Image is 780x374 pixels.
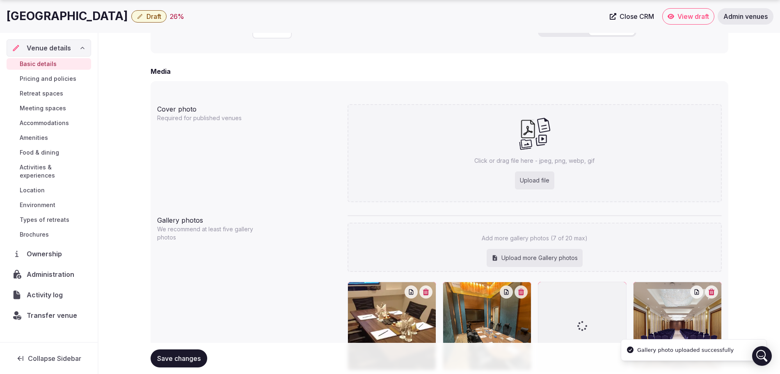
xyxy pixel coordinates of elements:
span: Brochures [20,230,49,239]
a: Administration [7,266,91,283]
a: Brochures [7,229,91,240]
a: Activities & experiences [7,162,91,181]
a: Food & dining [7,147,91,158]
span: Basic details [20,60,57,68]
span: Location [20,186,45,194]
span: Types of retreats [20,216,69,224]
button: Draft [131,10,167,23]
span: Collapse Sidebar [28,354,81,363]
button: 26% [170,11,184,21]
span: Ownership [27,249,65,259]
h2: Media [151,66,171,76]
div: POW WOW.jpeg [443,282,531,370]
a: Pricing and policies [7,73,91,84]
a: Location [7,185,91,196]
a: Close CRM [605,8,659,25]
div: Royal Court Theatre Style .jpg [633,282,722,370]
div: Cover photo [157,101,341,114]
p: Required for published venues [157,114,262,122]
div: Gallery photos [157,212,341,225]
span: Food & dining [20,148,59,157]
button: Collapse Sidebar [7,349,91,367]
span: Pricing and policies [20,75,76,83]
button: Save changes [151,349,207,367]
h1: [GEOGRAPHIC_DATA] [7,8,128,24]
span: View draft [677,12,709,21]
span: Amenities [20,134,48,142]
a: Admin venues [718,8,773,25]
a: Ownership [7,245,91,262]
span: Environment [20,201,55,209]
div: TECH VERSE.jpeg [348,282,436,370]
button: Transfer venue [7,307,91,324]
span: Draft [146,12,161,21]
span: Transfer venue [27,310,77,320]
span: Activities & experiences [20,163,88,180]
div: 26 % [170,11,184,21]
a: Retreat spaces [7,88,91,99]
div: Upload file [515,171,554,189]
a: Basic details [7,58,91,70]
a: Environment [7,199,91,211]
p: We recommend at least five gallery photos [157,225,262,242]
div: Upload more Gallery photos [487,249,583,267]
span: Meeting spaces [20,104,66,112]
p: Click or drag file here - jpeg, png, webp, gif [474,157,595,165]
div: Open Intercom Messenger [752,346,772,366]
a: Types of retreats [7,214,91,226]
a: View draft [662,8,714,25]
span: Admin venues [723,12,768,21]
a: Meeting spaces [7,103,91,114]
span: Retreat spaces [20,89,63,98]
span: Venue details [27,43,71,53]
a: Accommodations [7,117,91,129]
span: Accommodations [20,119,69,127]
span: Close CRM [620,12,654,21]
div: Gallery photo uploaded successfully [637,346,734,354]
span: Save changes [157,354,201,363]
span: Activity log [27,290,66,300]
a: Amenities [7,132,91,144]
a: Activity log [7,286,91,303]
p: Add more gallery photos (7 of 20 max) [482,234,588,242]
span: Administration [27,269,78,279]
